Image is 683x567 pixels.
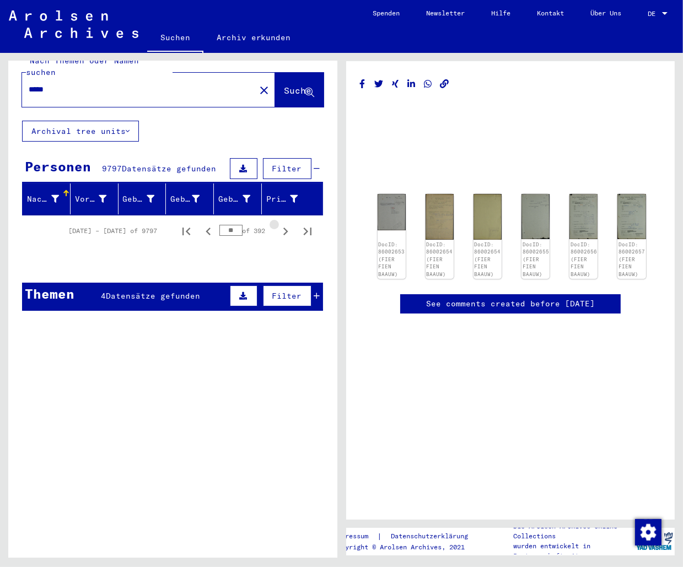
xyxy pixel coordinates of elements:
[406,77,417,91] button: Share on LinkedIn
[382,531,481,542] a: Datenschutzerklärung
[23,183,71,214] mat-header-cell: Nachname
[648,10,660,18] span: DE
[635,519,662,546] img: Zustimmung ändern
[569,194,598,239] img: 001.jpg
[272,291,302,301] span: Filter
[378,194,406,230] img: 001.jpg
[197,220,219,242] button: Previous page
[214,183,262,214] mat-header-cell: Geburtsdatum
[373,77,385,91] button: Share on Twitter
[571,241,597,277] a: DocID: 86002656 (FIER FIEN BAAUW)
[272,164,302,174] span: Filter
[175,220,197,242] button: First page
[119,183,166,214] mat-header-cell: Geburtsname
[25,156,91,176] div: Personen
[617,194,646,239] img: 001.jpg
[334,531,481,542] div: |
[474,241,501,277] a: DocID: 86002654 (FIER FIEN BAAUW)
[619,241,645,277] a: DocID: 86002657 (FIER FIEN BAAUW)
[75,193,107,205] div: Vorname
[102,164,122,174] span: 9797
[25,284,74,304] div: Themen
[69,226,158,236] div: [DATE] – [DATE] of 9797
[390,77,401,91] button: Share on Xing
[474,194,502,240] img: 002.jpg
[263,285,311,306] button: Filter
[297,220,319,242] button: Last page
[439,77,450,91] button: Copy link
[253,79,275,101] button: Clear
[22,121,139,142] button: Archival tree units
[170,190,213,208] div: Geburt‏
[422,77,434,91] button: Share on WhatsApp
[203,24,304,51] a: Archiv erkunden
[27,193,59,205] div: Nachname
[71,183,119,214] mat-header-cell: Vorname
[334,542,481,552] p: Copyright © Arolsen Archives, 2021
[122,164,216,174] span: Datensätze gefunden
[266,190,312,208] div: Prisoner #
[426,241,453,277] a: DocID: 86002654 (FIER FIEN BAAUW)
[218,190,264,208] div: Geburtsdatum
[75,190,121,208] div: Vorname
[263,158,311,179] button: Filter
[262,183,322,214] mat-header-cell: Prisoner #
[275,220,297,242] button: Next page
[147,24,203,53] a: Suchen
[284,85,312,96] span: Suche
[266,193,298,205] div: Prisoner #
[123,190,169,208] div: Geburtsname
[27,190,73,208] div: Nachname
[426,194,454,240] img: 001.jpg
[123,193,155,205] div: Geburtsname
[106,291,200,301] span: Datensätze gefunden
[514,521,634,541] p: Die Arolsen Archives Online-Collections
[523,241,549,277] a: DocID: 86002655 (FIER FIEN BAAUW)
[357,77,368,91] button: Share on Facebook
[166,183,214,214] mat-header-cell: Geburt‏
[275,73,324,107] button: Suche
[334,531,377,542] a: Impressum
[378,241,405,277] a: DocID: 86002653 (FIER FIEN BAAUW)
[257,84,271,97] mat-icon: close
[514,541,634,561] p: wurden entwickelt in Partnerschaft mit
[101,291,106,301] span: 4
[634,527,675,555] img: yv_logo.png
[634,519,661,545] div: Zustimmung ändern
[521,194,550,239] img: 001.jpg
[219,225,275,236] div: of 392
[9,10,138,38] img: Arolsen_neg.svg
[218,193,250,205] div: Geburtsdatum
[170,193,200,205] div: Geburt‏
[426,298,595,310] a: See comments created before [DATE]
